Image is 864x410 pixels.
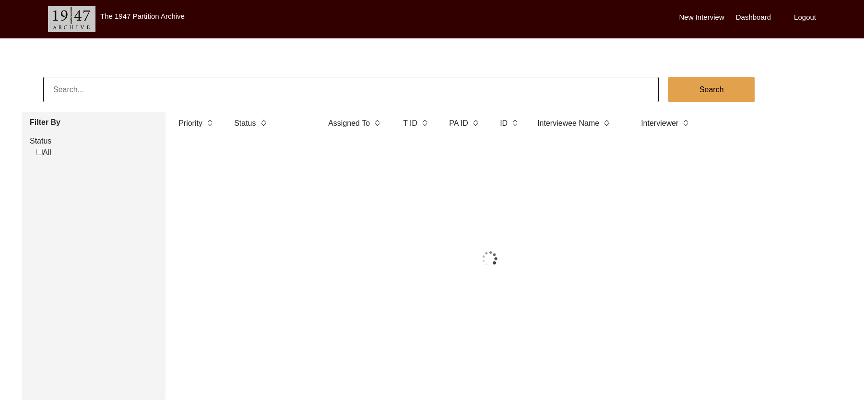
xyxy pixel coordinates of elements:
label: Status [30,135,158,147]
img: header-logo.png [48,6,95,32]
img: sort-button.png [472,118,479,128]
img: sort-button.png [511,118,518,128]
label: Logout [794,12,816,23]
img: 1*9EBHIOzhE1XfMYoKz1JcsQ.gif [453,235,526,283]
label: Filter By [30,117,158,128]
label: T ID [403,118,417,129]
img: sort-button.png [421,118,428,128]
label: The 1947 Partition Archive [100,12,185,20]
label: New Interview [679,12,724,23]
img: sort-button.png [603,118,610,128]
label: PA ID [449,118,468,129]
img: sort-button.png [260,118,267,128]
input: Search... [43,77,659,102]
label: Priority [178,118,202,129]
label: Interviewee Name [537,118,599,129]
label: Status [234,118,256,129]
label: Interviewer [641,118,678,129]
label: Dashboard [736,12,771,23]
label: ID [500,118,508,129]
button: Search [668,77,755,102]
img: sort-button.png [374,118,380,128]
img: sort-button.png [682,118,689,128]
input: All [36,149,43,155]
img: sort-button.png [206,118,213,128]
label: Assigned To [328,118,370,129]
label: All [36,147,51,158]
